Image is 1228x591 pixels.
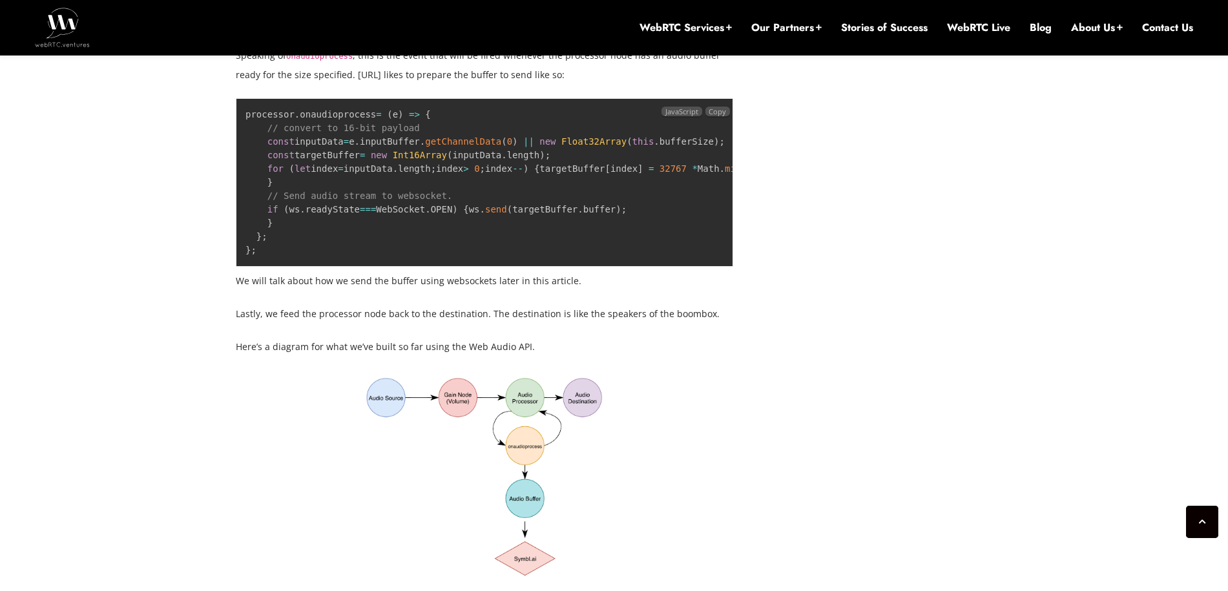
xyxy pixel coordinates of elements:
[425,136,501,147] span: getChannelData
[425,109,430,119] span: {
[300,204,305,214] span: .
[841,21,928,35] a: Stories of Success
[344,136,349,147] span: =
[463,163,468,174] span: >
[35,8,90,47] img: WebRTC.ventures
[627,136,632,147] span: (
[539,136,556,147] span: new
[414,109,419,119] span: >
[1071,21,1123,35] a: About Us
[1030,21,1052,35] a: Blog
[621,204,627,214] span: ;
[947,21,1010,35] a: WebRTC Live
[295,163,311,174] span: let
[523,136,534,147] span: ||
[480,204,485,214] span: .
[256,231,262,242] span: }
[719,136,724,147] span: ;
[431,163,436,174] span: ;
[360,150,365,160] span: =
[245,109,855,255] code: processor onaudioprocess e inputData e inputBuffer bufferSize targetBuffer inputData length index...
[452,204,457,214] span: )
[267,218,273,228] span: }
[236,46,733,85] p: Speaking of , this is the event that will be fired whenever the processor node has an audio buffe...
[507,204,512,214] span: (
[534,163,539,174] span: {
[286,52,353,61] code: onaudioprocess
[262,231,267,242] span: ;
[605,163,610,174] span: [
[420,136,425,147] span: .
[409,109,414,119] span: =
[480,163,485,174] span: ;
[640,21,732,35] a: WebRTC Services
[338,163,343,174] span: =
[236,271,733,291] p: We will talk about how we send the buffer using websockets later in this article.
[578,204,583,214] span: .
[545,150,550,160] span: ;
[267,191,453,201] span: // Send audio stream to websocket.
[355,136,360,147] span: .
[267,136,295,147] span: const
[236,304,733,324] p: Lastly, we feed the processor node back to the destination. The destination is like the speakers ...
[393,163,398,174] span: .
[705,107,730,116] button: Copy
[523,163,528,174] span: )
[654,136,659,147] span: .
[371,150,387,160] span: new
[512,163,523,174] span: --
[267,177,273,187] span: }
[245,245,251,255] span: }
[267,163,284,174] span: for
[425,204,430,214] span: .
[284,204,289,214] span: (
[295,109,300,119] span: .
[501,136,506,147] span: (
[632,136,654,147] span: this
[376,109,381,119] span: =
[725,163,741,174] span: min
[501,150,506,160] span: .
[661,107,702,116] span: JavaScript
[267,123,420,133] span: // convert to 16-bit payload
[289,163,294,174] span: (
[561,136,627,147] span: Float32Array
[474,163,479,174] span: 0
[485,204,507,214] span: send
[393,150,447,160] span: Int16Array
[751,21,822,35] a: Our Partners
[660,163,687,174] span: 32767
[616,204,621,214] span: )
[398,109,403,119] span: )
[709,107,726,116] span: Copy
[236,337,733,357] p: Here’s a diagram for what we’ve built so far using the Web Audio API.
[267,204,278,214] span: if
[267,150,295,160] span: const
[638,163,643,174] span: ]
[507,136,512,147] span: 0
[360,204,376,214] span: ===
[447,150,452,160] span: (
[1142,21,1193,35] a: Contact Us
[251,245,256,255] span: ;
[387,109,392,119] span: (
[720,163,725,174] span: .
[463,204,468,214] span: {
[714,136,719,147] span: )
[512,136,517,147] span: )
[539,150,545,160] span: )
[649,163,654,174] span: =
